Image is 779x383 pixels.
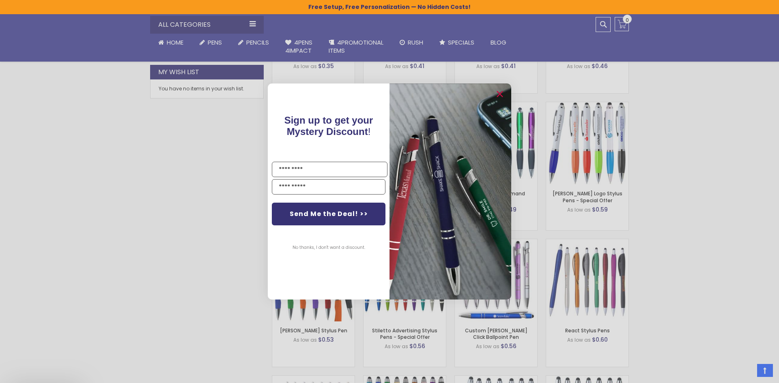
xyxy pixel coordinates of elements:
[389,83,511,300] img: pop-up-image
[272,203,385,225] button: Send Me the Deal! >>
[284,115,373,137] span: !
[493,88,506,101] button: Close dialog
[284,115,373,137] span: Sign up to get your Mystery Discount
[288,238,369,258] button: No thanks, I don't want a discount.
